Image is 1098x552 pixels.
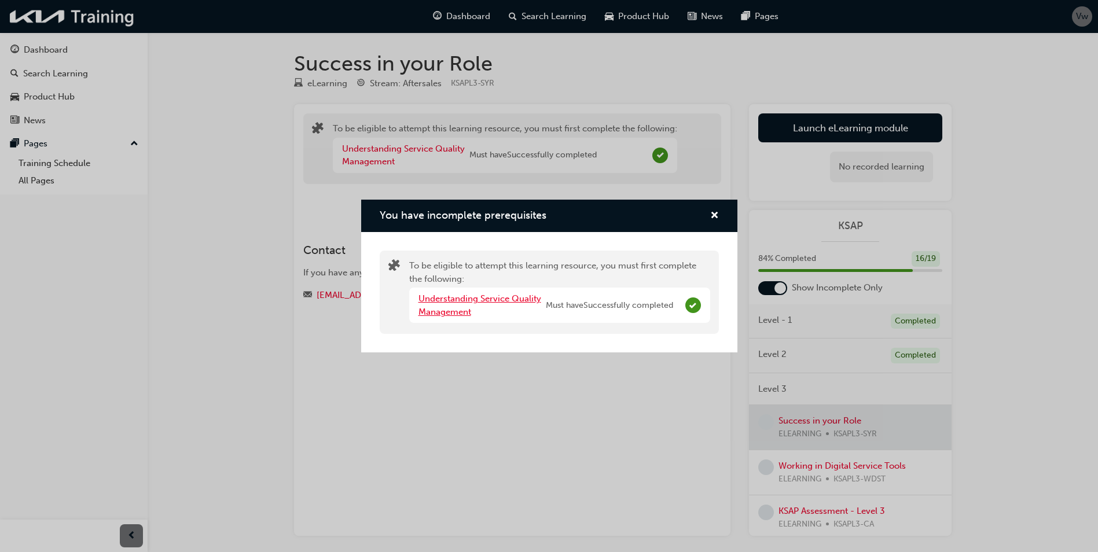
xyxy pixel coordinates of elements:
button: cross-icon [710,209,719,223]
span: You have incomplete prerequisites [380,209,546,222]
div: To be eligible to attempt this learning resource, you must first complete the following: [409,259,710,325]
span: Complete [685,297,701,313]
span: Must have Successfully completed [546,299,673,312]
span: cross-icon [710,211,719,222]
span: puzzle-icon [388,260,400,274]
div: You have incomplete prerequisites [361,200,737,353]
a: Understanding Service Quality Management [418,293,541,317]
